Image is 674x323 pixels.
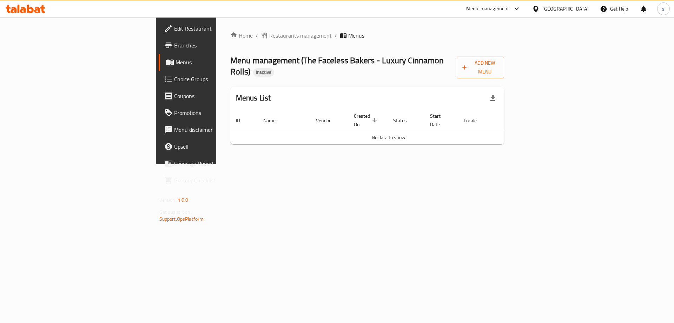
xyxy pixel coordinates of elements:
span: No data to show [372,133,405,142]
span: Locale [464,116,486,125]
th: Actions [494,110,547,131]
a: Grocery Checklist [159,172,269,189]
a: Choice Groups [159,71,269,88]
span: ID [236,116,249,125]
span: Menu disclaimer [174,125,263,134]
a: Coupons [159,88,269,104]
a: Restaurants management [261,31,332,40]
a: Upsell [159,138,269,155]
div: Menu-management [466,5,509,13]
span: Promotions [174,109,263,117]
a: Promotions [159,104,269,121]
a: Coverage Report [159,155,269,172]
span: Status [393,116,416,125]
span: Get support on: [159,207,192,217]
span: Version: [159,195,177,205]
span: Coupons [174,92,263,100]
a: Menus [159,54,269,71]
span: Grocery Checklist [174,176,263,185]
nav: breadcrumb [230,31,504,40]
span: 1.0.0 [178,195,189,205]
li: / [335,31,337,40]
span: Restaurants management [269,31,332,40]
span: Menu management ( The Faceless Bakers - Luxury Cinnamon Rolls ) [230,52,444,79]
a: Support.OpsPlatform [159,214,204,224]
span: Menus [348,31,364,40]
a: Menu disclaimer [159,121,269,138]
a: Branches [159,37,269,54]
span: Edit Restaurant [174,24,263,33]
button: Add New Menu [457,57,504,78]
span: Created On [354,112,379,129]
div: Export file [484,90,501,106]
h2: Menus List [236,93,271,103]
span: Branches [174,41,263,50]
span: Choice Groups [174,75,263,83]
span: Menus [176,58,263,66]
table: enhanced table [230,110,547,144]
span: Coverage Report [174,159,263,168]
span: Add New Menu [462,59,499,76]
div: [GEOGRAPHIC_DATA] [542,5,589,13]
span: Upsell [174,142,263,151]
span: Start Date [430,112,450,129]
span: s [662,5,665,13]
span: Name [263,116,285,125]
a: Edit Restaurant [159,20,269,37]
span: Vendor [316,116,340,125]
